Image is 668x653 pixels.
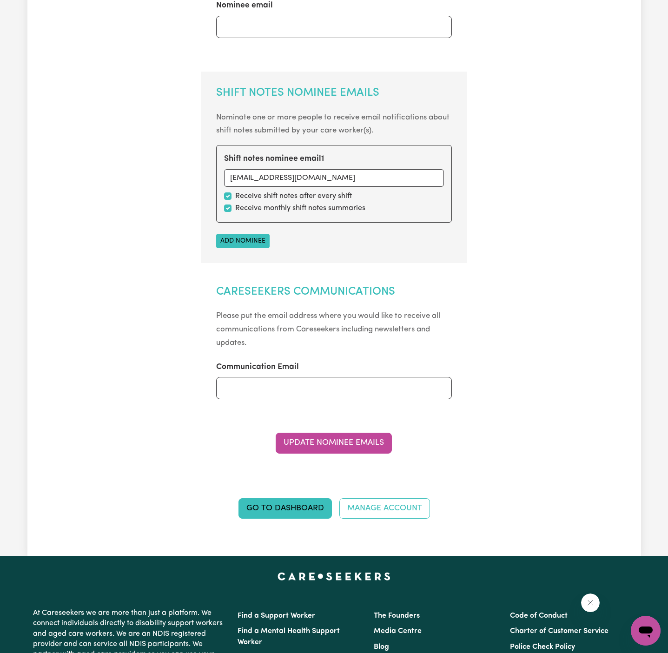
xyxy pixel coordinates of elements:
[235,203,365,214] label: Receive monthly shift notes summaries
[510,643,575,651] a: Police Check Policy
[374,627,422,635] a: Media Centre
[216,234,270,248] button: Add nominee
[374,612,420,620] a: The Founders
[238,627,340,646] a: Find a Mental Health Support Worker
[631,616,661,646] iframe: Button to launch messaging window
[374,643,389,651] a: Blog
[581,594,600,612] iframe: Close message
[235,191,352,202] label: Receive shift notes after every shift
[276,433,392,453] button: Update Nominee Emails
[216,312,440,347] small: Please put the email address where you would like to receive all communications from Careseekers ...
[224,153,324,165] label: Shift notes nominee email 1
[216,113,450,135] small: Nominate one or more people to receive email notifications about shift notes submitted by your ca...
[216,86,452,100] h2: Shift Notes Nominee Emails
[238,498,332,519] a: Go to Dashboard
[216,361,299,373] label: Communication Email
[510,612,568,620] a: Code of Conduct
[510,627,608,635] a: Charter of Customer Service
[216,285,452,299] h2: Careseekers Communications
[238,612,315,620] a: Find a Support Worker
[6,7,56,14] span: Need any help?
[339,498,430,519] a: Manage Account
[278,573,390,580] a: Careseekers home page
